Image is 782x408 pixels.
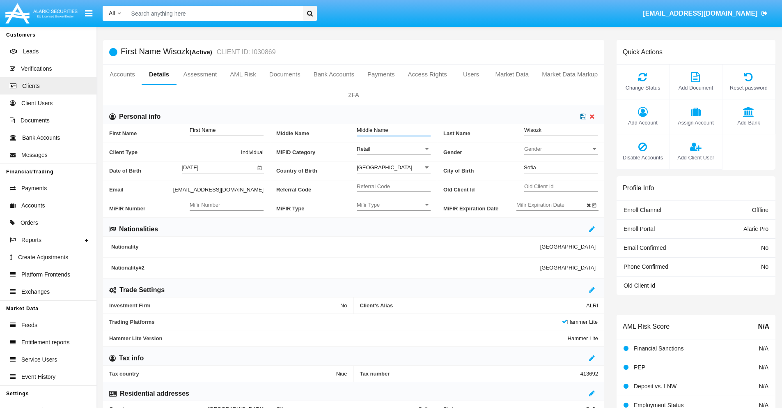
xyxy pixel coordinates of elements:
div: (Active) [190,47,215,57]
span: Reports [21,236,41,244]
span: Add Client User [674,154,718,161]
span: N/A [759,383,768,390]
span: Email [109,185,173,194]
span: Enroll Portal [624,226,655,232]
a: Details [142,65,177,84]
a: Assessment [177,65,223,84]
span: Feeds [21,321,37,330]
span: Enroll Channel [624,207,661,213]
h6: Personal info [119,112,161,121]
span: Old Client Id [443,180,524,199]
span: Clients [22,82,40,90]
span: Trading Platforms [109,319,562,325]
span: Nationality #2 [111,265,540,271]
span: Service Users [21,355,57,364]
span: Gender [524,145,591,152]
a: 2FA [103,85,604,105]
span: Add Account [621,119,665,127]
span: Verifications [21,65,52,73]
span: All [109,10,115,16]
h6: Nationalities [119,225,158,234]
span: City of Birth [443,161,524,180]
span: Niue [336,371,347,377]
span: Investment Firm [109,302,340,309]
h6: Residential addresses [120,389,189,398]
span: Hammer Lite [562,319,598,325]
span: Date of Birth [109,161,182,180]
input: Search [127,6,300,21]
span: Old Client Id [624,282,655,289]
span: Retail [357,146,370,152]
span: [GEOGRAPHIC_DATA] [540,244,596,250]
span: Reset password [727,84,771,92]
button: Open calendar [590,201,599,209]
a: Documents [263,65,307,84]
button: Open calendar [256,163,264,171]
span: Last Name [443,124,524,143]
span: Add Document [674,84,718,92]
span: Financial Sanctions [634,345,683,352]
h6: Quick Actions [623,48,663,56]
h6: Tax info [119,354,144,363]
span: Documents [21,116,50,125]
span: Country of Birth [276,161,357,180]
span: Entitlement reports [21,338,70,347]
span: N/A [759,345,768,352]
small: CLIENT ID: I030869 [215,49,276,55]
h6: AML Risk Score [623,323,670,330]
span: N/A [759,364,768,371]
a: Bank Accounts [307,65,361,84]
span: No [761,263,768,270]
span: Individual [241,148,264,157]
span: Tax number [360,371,580,377]
span: MiFIR Expiration Date [443,199,516,218]
img: Logo image [4,1,79,25]
span: MiFIR Number [109,199,190,218]
span: Bank Accounts [22,134,60,142]
span: Exchanges [21,288,50,296]
span: N/A [758,322,769,332]
h6: Trade Settings [119,286,165,295]
span: [EMAIL_ADDRESS][DOMAIN_NAME] [173,185,264,194]
span: No [340,302,347,309]
span: Gender [443,143,524,161]
span: Offline [752,207,768,213]
span: Event History [21,373,55,381]
span: Disable Accounts [621,154,665,161]
span: Messages [21,151,48,159]
span: Deposit vs. LNW [634,383,677,390]
span: Platform Frontends [21,270,70,279]
span: Hammer Lite Version [109,335,568,341]
a: Payments [361,65,401,84]
h6: Profile Info [623,184,654,192]
span: Client Users [21,99,53,108]
span: Phone Confirmed [624,263,668,270]
span: First Name [109,124,190,143]
span: Payments [21,184,47,193]
a: Accounts [103,65,142,84]
a: Market Data [488,65,535,84]
span: Accounts [21,201,45,210]
span: PEP [634,364,645,371]
span: Nationality [111,244,540,250]
a: [EMAIL_ADDRESS][DOMAIN_NAME] [639,2,772,25]
span: Change Status [621,84,665,92]
a: Access Rights [401,65,454,84]
span: MiFIR Type [276,199,357,218]
span: [EMAIL_ADDRESS][DOMAIN_NAME] [643,10,757,17]
span: Orders [21,219,38,227]
span: Client Type [109,148,241,157]
span: Hammer Lite [568,335,598,341]
span: Alaric Pro [743,226,768,232]
span: Middle Name [276,124,357,143]
span: Leads [23,47,39,56]
span: Mifir Type [357,201,423,208]
a: All [103,9,127,18]
span: MiFID Category [276,143,357,161]
span: Assign Account [674,119,718,127]
span: Add Bank [727,119,771,127]
h5: First Name Wisozk [121,47,276,57]
span: ALRI [586,302,598,309]
span: Client’s Alias [360,302,587,309]
span: Referral Code [276,180,357,199]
